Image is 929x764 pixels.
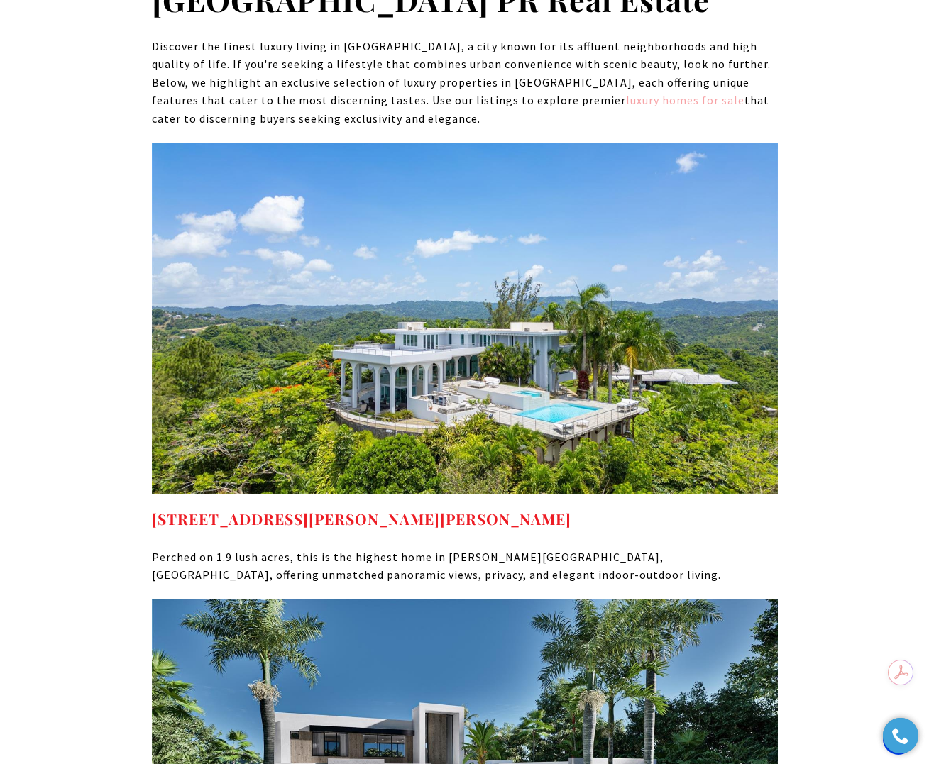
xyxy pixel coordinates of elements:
strong: [STREET_ADDRESS][PERSON_NAME][PERSON_NAME] [152,509,571,528]
a: luxury homes for sale - open in a new tab [626,93,744,107]
img: A modern villa surrounded by lush greenery, featuring a pool and panoramic mountain views under a... [152,143,778,494]
span: Discover the finest luxury living in [GEOGRAPHIC_DATA], a city known for its affluent neighborhoo... [152,39,771,126]
p: Perched on 1.9 lush acres, this is the highest home in [PERSON_NAME][GEOGRAPHIC_DATA], [GEOGRAPHI... [152,548,778,585]
a: 7 LA ROCA STREET BEVERLY HILLS GUAYNABO PR, 00965 - open in a new tab [152,509,571,528]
